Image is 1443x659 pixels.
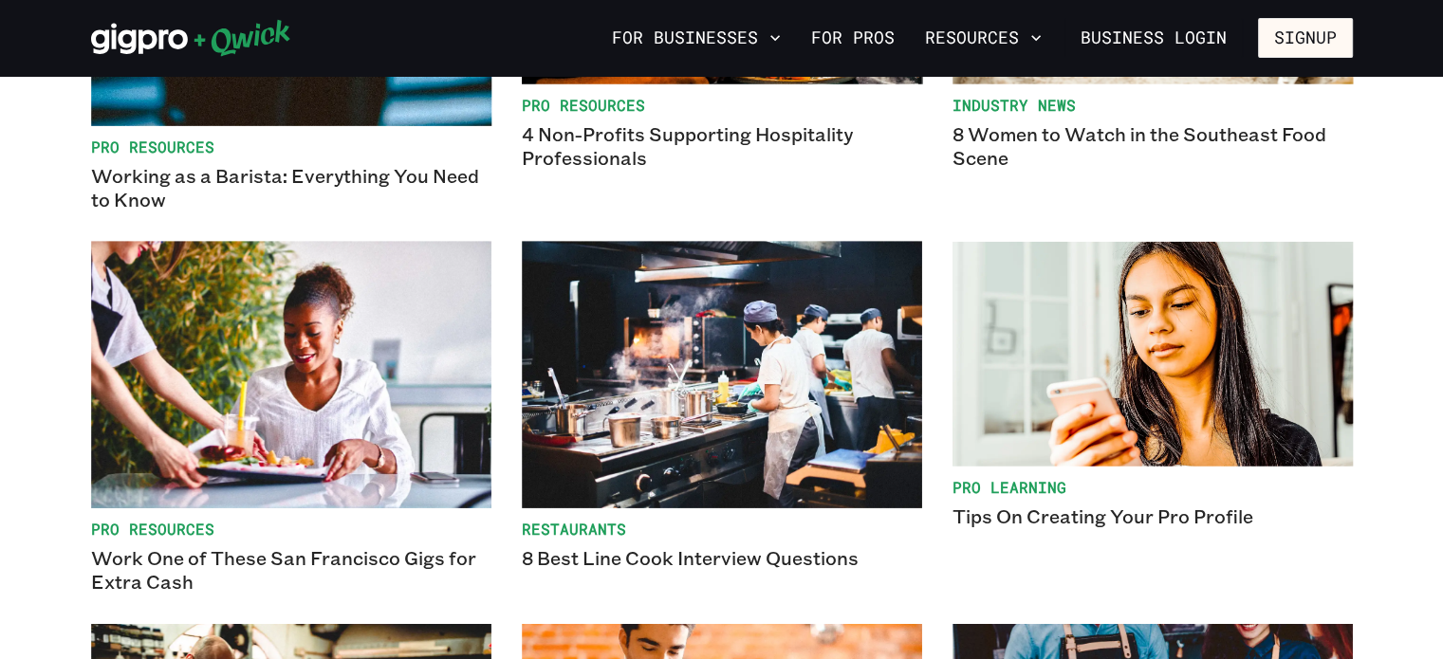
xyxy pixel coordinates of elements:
a: Pro ResourcesWork One of These San Francisco Gigs for Extra Cash [91,242,491,594]
span: Pro Learning [953,478,1353,497]
span: Industry News [953,96,1353,115]
p: 8 Women to Watch in the Southeast Food Scene [953,122,1353,170]
span: Pro Resources [522,96,922,115]
a: Pro LearningTips On Creating Your Pro Profile [953,242,1353,594]
button: Signup [1258,18,1353,58]
span: Pro Resources [91,520,491,539]
button: Resources [917,22,1049,54]
p: Working as a Barista: Everything You Need to Know [91,164,491,211]
p: Work One of These San Francisco Gigs for Extra Cash [91,546,491,594]
p: Tips On Creating Your Pro Profile [953,504,1353,528]
a: Restaurants8 Best Line Cook Interview Questions [522,242,922,594]
a: Business Login [1064,18,1243,58]
img: Female Pro looking at Gigpro app on her iPhone or Android. [953,242,1353,467]
p: 4 Non-Profits Supporting Hospitality Professionals [522,122,922,170]
img: Work One of These San Francisco Gigs for Extra Cash [91,242,491,508]
button: For Businesses [604,22,788,54]
span: Pro Resources [91,137,491,156]
p: 8 Best Line Cook Interview Questions [522,546,922,570]
span: Restaurants [522,520,922,539]
img: 8 Best Line Cook Interview Questions [522,242,922,509]
a: For Pros [804,22,902,54]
